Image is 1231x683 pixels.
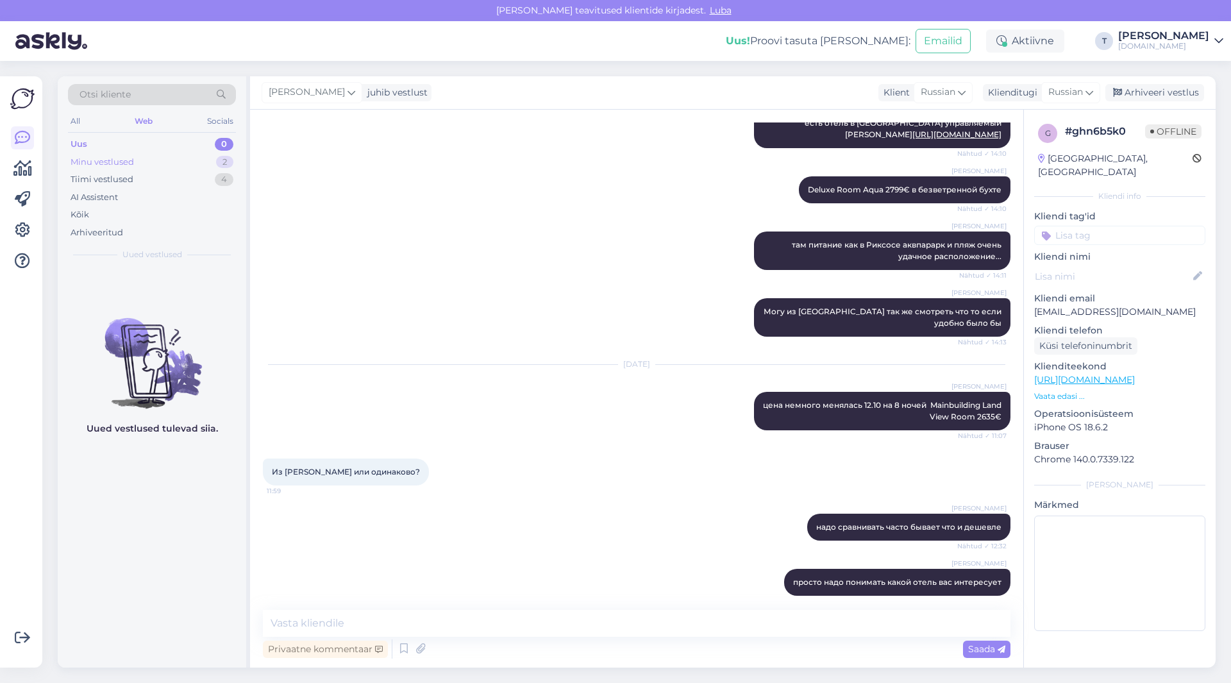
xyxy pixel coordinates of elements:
[263,641,388,658] div: Privaatne kommentaar
[957,541,1007,551] span: Nähtud ✓ 12:32
[808,185,1001,194] span: Deluxe Room Aqua 2799€ в безветренной бухте
[1034,391,1205,402] p: Vaata edasi ...
[71,156,134,169] div: Minu vestlused
[957,149,1007,158] span: Nähtud ✓ 14:10
[122,249,182,260] span: Uued vestlused
[1118,31,1209,41] div: [PERSON_NAME]
[269,85,345,99] span: [PERSON_NAME]
[792,240,1003,261] span: там питание как в Риксосе аквпарарк и пляж очень удачное расположение...
[10,87,35,111] img: Askly Logo
[878,86,910,99] div: Klient
[87,422,218,435] p: Uued vestlused tulevad siia.
[71,226,123,239] div: Arhiveeritud
[1065,124,1145,139] div: # ghn6b5k0
[216,156,233,169] div: 2
[1045,128,1051,138] span: g
[1034,407,1205,421] p: Operatsioonisüsteem
[816,522,1001,532] span: надо сравнивать часто бывает что и дешевле
[1118,31,1223,51] a: [PERSON_NAME][DOMAIN_NAME]
[1034,250,1205,264] p: Kliendi nimi
[1038,152,1193,179] div: [GEOGRAPHIC_DATA], [GEOGRAPHIC_DATA]
[706,4,735,16] span: Luba
[921,85,955,99] span: Russian
[957,596,1007,606] span: Nähtud ✓ 12:32
[215,173,233,186] div: 4
[958,337,1007,347] span: Nähtud ✓ 14:13
[1105,84,1204,101] div: Arhiveeri vestlus
[68,113,83,130] div: All
[1034,421,1205,434] p: iPhone OS 18.6.2
[80,88,131,101] span: Otsi kliente
[1034,210,1205,223] p: Kliendi tag'id
[793,577,1001,587] span: просто надо понимать какой отель вас интересует
[1034,439,1205,453] p: Brauser
[205,113,236,130] div: Socials
[272,467,420,476] span: Из [PERSON_NAME] или одинаково?
[1035,269,1191,283] input: Lisa nimi
[71,173,133,186] div: Tiimi vestlused
[958,431,1007,441] span: Nähtud ✓ 11:07
[1034,190,1205,202] div: Kliendi info
[951,221,1007,231] span: [PERSON_NAME]
[71,208,89,221] div: Kõik
[983,86,1037,99] div: Klienditugi
[362,86,428,99] div: juhib vestlust
[959,271,1007,280] span: Nähtud ✓ 14:11
[912,130,1001,139] a: [URL][DOMAIN_NAME]
[1034,324,1205,337] p: Kliendi telefon
[968,643,1005,655] span: Saada
[763,400,1003,421] span: цена немного менялась 12.10 на 8 ночей Mainbuilding Land View Room 2635€
[71,191,118,204] div: AI Assistent
[726,33,910,49] div: Proovi tasuta [PERSON_NAME]:
[951,559,1007,568] span: [PERSON_NAME]
[951,382,1007,391] span: [PERSON_NAME]
[1034,374,1135,385] a: [URL][DOMAIN_NAME]
[951,288,1007,298] span: [PERSON_NAME]
[1034,360,1205,373] p: Klienditeekond
[263,358,1010,370] div: [DATE]
[1145,124,1202,139] span: Offline
[1034,453,1205,466] p: Chrome 140.0.7339.122
[1034,226,1205,245] input: Lisa tag
[726,35,750,47] b: Uus!
[215,138,233,151] div: 0
[71,138,87,151] div: Uus
[951,166,1007,176] span: [PERSON_NAME]
[132,113,155,130] div: Web
[1034,479,1205,491] div: [PERSON_NAME]
[1034,498,1205,512] p: Märkmed
[58,295,246,410] img: No chats
[986,30,1064,53] div: Aktiivne
[951,503,1007,513] span: [PERSON_NAME]
[1034,292,1205,305] p: Kliendi email
[1034,337,1137,355] div: Küsi telefoninumbrit
[764,307,1003,328] span: Могу из [GEOGRAPHIC_DATA] так же смотреть что то если удобно было бы
[916,29,971,53] button: Emailid
[957,204,1007,214] span: Nähtud ✓ 14:10
[1048,85,1083,99] span: Russian
[1034,305,1205,319] p: [EMAIL_ADDRESS][DOMAIN_NAME]
[1095,32,1113,50] div: T
[267,486,315,496] span: 11:59
[1118,41,1209,51] div: [DOMAIN_NAME]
